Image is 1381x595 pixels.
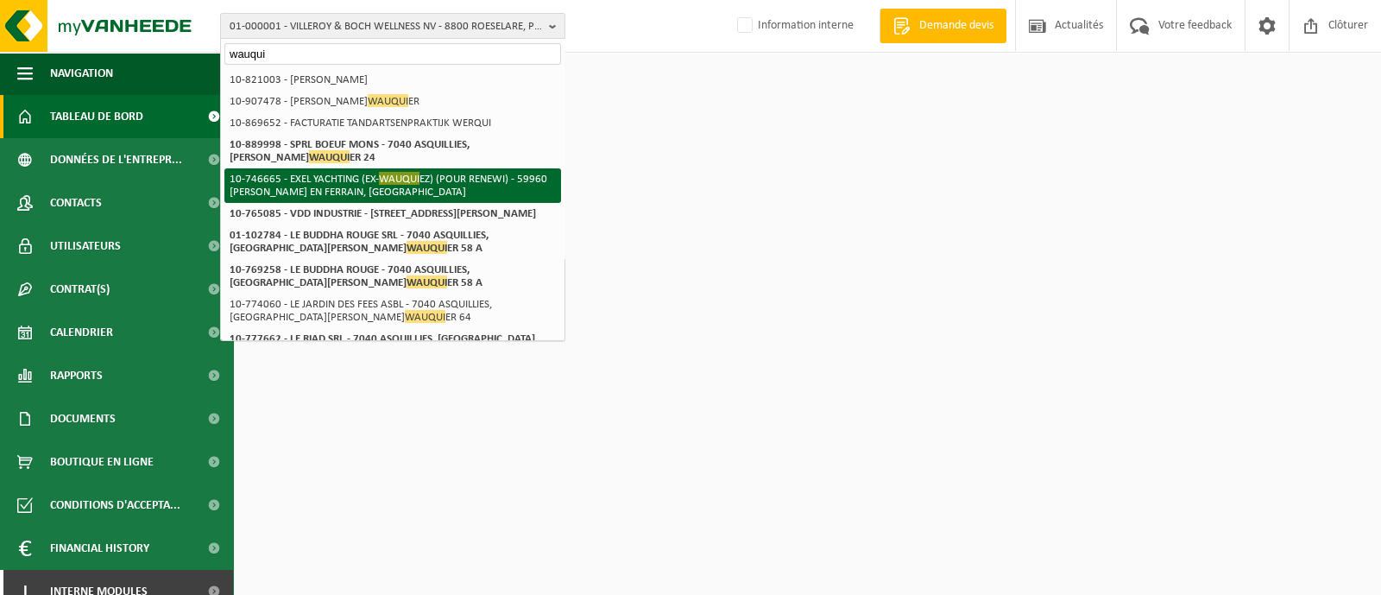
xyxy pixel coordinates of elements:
[50,311,113,354] span: Calendrier
[230,139,470,163] strong: 10-889998 - SPRL BOEUF MONS - 7040 ASQUILLIES, [PERSON_NAME] ER 24
[50,52,113,95] span: Navigation
[50,95,143,138] span: Tableau de bord
[50,138,182,181] span: Données de l'entrepr...
[224,43,561,65] input: Chercher des succursales liées
[224,69,561,91] li: 10-821003 - [PERSON_NAME]
[50,484,180,527] span: Conditions d'accepta...
[309,150,350,163] span: WAUQUI
[50,440,154,484] span: Boutique en ligne
[734,13,854,39] label: Information interne
[230,333,535,358] strong: 10-777662 - LE RIAD SRL - 7040 ASQUILLIES, [GEOGRAPHIC_DATA][PERSON_NAME] ER 24
[50,268,110,311] span: Contrat(s)
[224,294,561,328] li: 10-774060 - LE JARDIN DES FEES ASBL - 7040 ASQUILLIES, [GEOGRAPHIC_DATA][PERSON_NAME] ER 64
[50,225,121,268] span: Utilisateurs
[230,208,536,219] strong: 10-765085 - VDD INDUSTRIE - [STREET_ADDRESS][PERSON_NAME]
[379,172,419,185] span: WAUQUI
[50,181,102,225] span: Contacts
[407,241,447,254] span: WAUQUI
[915,17,998,35] span: Demande devis
[230,14,542,40] span: 01-000001 - VILLEROY & BOCH WELLNESS NV - 8800 ROESELARE, POPULIERSTRAAT 1
[224,168,561,203] li: 10-746665 - EXEL YACHTING (EX- EZ) (POUR RENEWI) - 59960 [PERSON_NAME] EN FERRAIN, [GEOGRAPHIC_DATA]
[407,275,447,288] span: WAUQUI
[50,527,149,570] span: Financial History
[220,13,565,39] button: 01-000001 - VILLEROY & BOCH WELLNESS NV - 8800 ROESELARE, POPULIERSTRAAT 1
[50,354,103,397] span: Rapports
[230,230,489,254] strong: 01-102784 - LE BUDDHA ROUGE SRL - 7040 ASQUILLIES, [GEOGRAPHIC_DATA][PERSON_NAME] ER 58 A
[224,91,561,112] li: 10-907478 - [PERSON_NAME] ER
[880,9,1006,43] a: Demande devis
[368,94,408,107] span: WAUQUI
[224,112,561,134] li: 10-869652 - FACTURATIE TANDARTSENPRAKTIJK WERQUI
[230,264,482,288] strong: 10-769258 - LE BUDDHA ROUGE - 7040 ASQUILLIES, [GEOGRAPHIC_DATA][PERSON_NAME] ER 58 A
[405,310,445,323] span: WAUQUI
[50,397,116,440] span: Documents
